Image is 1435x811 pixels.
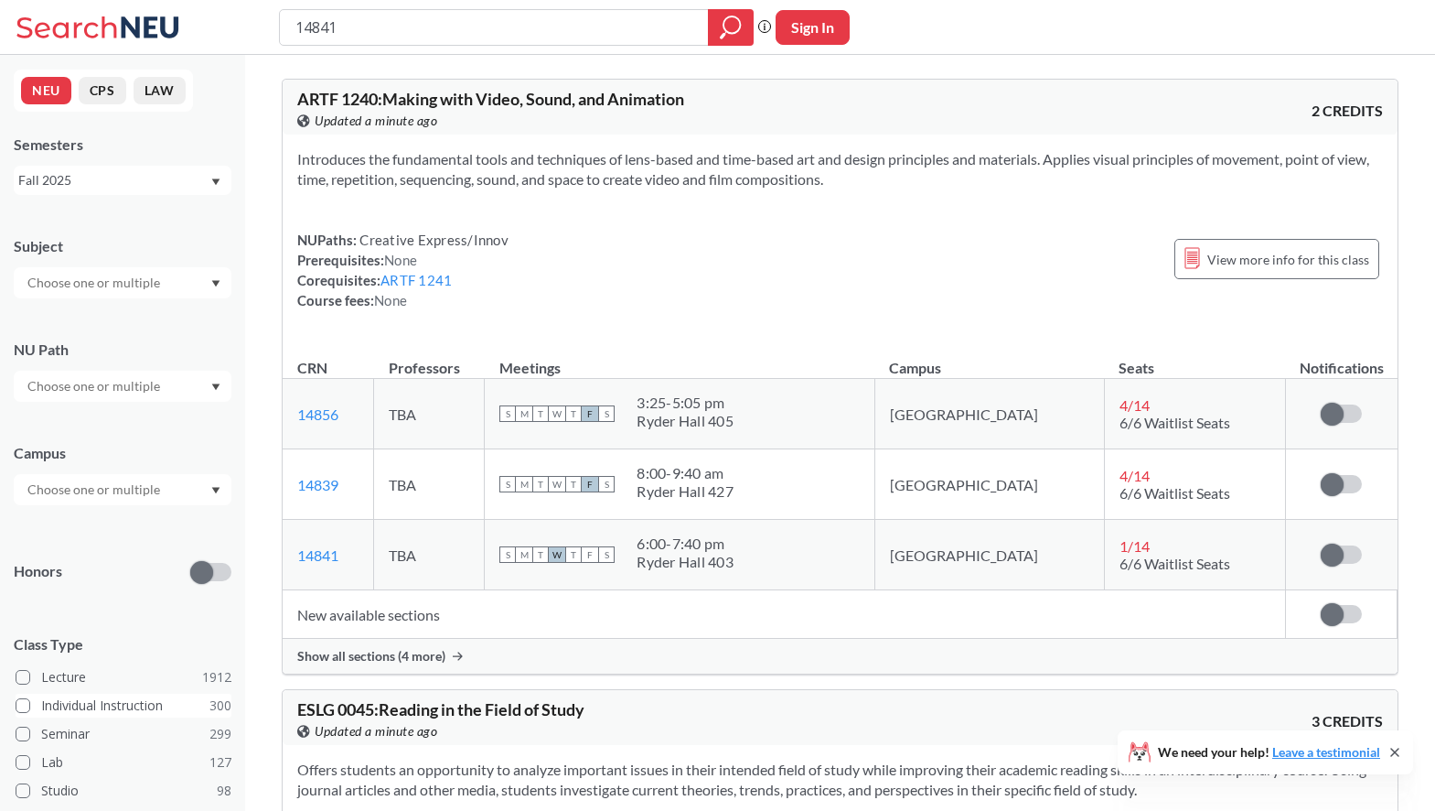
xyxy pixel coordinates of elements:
[1119,467,1150,484] span: 4 / 14
[532,546,549,563] span: T
[532,405,549,422] span: T
[1312,101,1383,121] span: 2 CREDITS
[1119,396,1150,414] span: 4 / 14
[776,10,850,45] button: Sign In
[637,535,734,553] div: 6:00 - 7:40 pm
[357,232,509,248] span: Creative Express/Innov
[874,340,1104,379] th: Campus
[549,405,565,422] span: W
[516,476,532,492] span: M
[637,482,734,501] div: Ryder Hall 427
[1119,484,1230,502] span: 6/6 Waitlist Seats
[565,546,582,563] span: T
[374,379,485,449] td: TBA
[16,722,231,746] label: Seminar
[1119,537,1150,555] span: 1 / 14
[315,111,437,131] span: Updated a minute ago
[384,252,417,268] span: None
[16,779,231,803] label: Studio
[1312,711,1383,731] span: 3 CREDITS
[18,375,172,397] input: Choose one or multiple
[499,546,516,563] span: S
[217,781,231,801] span: 98
[14,236,231,256] div: Subject
[516,405,532,422] span: M
[14,634,231,654] span: Class Type
[374,340,485,379] th: Professors
[16,751,231,774] label: Lab
[315,721,437,741] span: Updated a minute ago
[18,479,172,501] input: Choose one or multiple
[14,371,231,402] div: Dropdown arrow
[297,476,338,493] a: 14839
[211,280,220,287] svg: Dropdown arrow
[637,464,734,482] div: 8:00 - 9:40 am
[209,724,231,744] span: 299
[874,520,1104,590] td: [GEOGRAPHIC_DATA]
[297,405,338,423] a: 14856
[18,272,172,294] input: Choose one or multiple
[18,170,209,190] div: Fall 2025
[297,149,1383,189] section: Introduces the fundamental tools and techniques of lens-based and time-based art and design princ...
[549,476,565,492] span: W
[1286,340,1398,379] th: Notifications
[14,561,62,582] p: Honors
[209,696,231,716] span: 300
[297,760,1383,800] section: Offers students an opportunity to analyze important issues in their intended field of study while...
[211,178,220,186] svg: Dropdown arrow
[485,340,874,379] th: Meetings
[14,474,231,505] div: Dropdown arrow
[380,272,452,288] a: ARTF 1241
[16,665,231,689] label: Lecture
[1272,744,1380,760] a: Leave a testimonial
[14,267,231,298] div: Dropdown arrow
[582,405,598,422] span: F
[582,476,598,492] span: F
[211,384,220,391] svg: Dropdown arrow
[14,166,231,195] div: Fall 2025Dropdown arrow
[720,15,742,40] svg: magnifying glass
[294,12,695,43] input: Class, professor, course number, "phrase"
[874,379,1104,449] td: [GEOGRAPHIC_DATA]
[297,699,584,719] span: ESLG 0045 : Reading in the Field of Study
[283,639,1398,674] div: Show all sections (4 more)
[134,77,186,104] button: LAW
[374,449,485,520] td: TBA
[637,553,734,571] div: Ryder Hall 403
[637,394,734,412] div: 3:25 - 5:05 pm
[1104,340,1285,379] th: Seats
[1119,555,1230,572] span: 6/6 Waitlist Seats
[598,476,615,492] span: S
[582,546,598,563] span: F
[211,487,220,494] svg: Dropdown arrow
[565,405,582,422] span: T
[79,77,126,104] button: CPS
[14,135,231,155] div: Semesters
[532,476,549,492] span: T
[637,412,734,430] div: Ryder Hall 405
[499,476,516,492] span: S
[1207,248,1369,271] span: View more info for this class
[598,546,615,563] span: S
[14,443,231,463] div: Campus
[16,694,231,718] label: Individual Instruction
[209,752,231,773] span: 127
[297,89,684,109] span: ARTF 1240 : Making with Video, Sound, and Animation
[283,590,1286,639] td: New available sections
[202,667,231,687] span: 1912
[1158,746,1380,759] span: We need your help!
[516,546,532,563] span: M
[297,546,338,564] a: 14841
[297,230,509,310] div: NUPaths: Prerequisites: Corequisites: Course fees:
[21,77,71,104] button: NEU
[565,476,582,492] span: T
[1119,414,1230,431] span: 6/6 Waitlist Seats
[499,405,516,422] span: S
[549,546,565,563] span: W
[874,449,1104,520] td: [GEOGRAPHIC_DATA]
[598,405,615,422] span: S
[708,9,754,46] div: magnifying glass
[374,292,407,308] span: None
[297,648,445,665] span: Show all sections (4 more)
[374,520,485,590] td: TBA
